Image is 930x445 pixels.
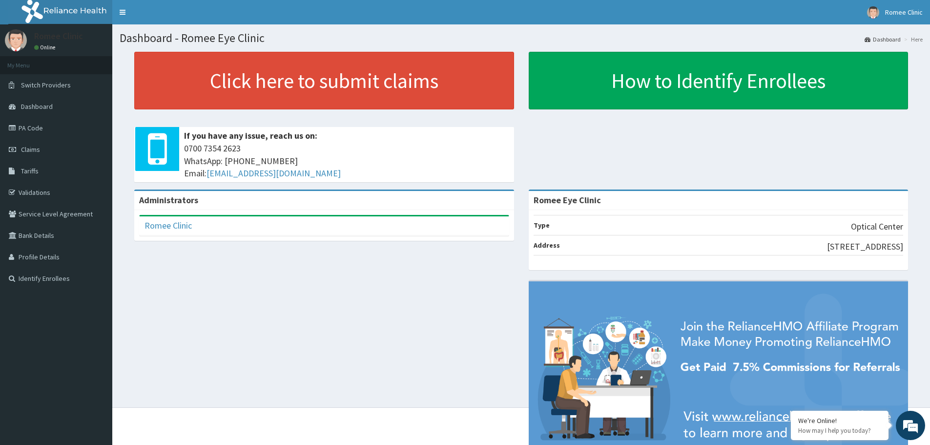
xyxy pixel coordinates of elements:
div: We're Online! [798,416,881,425]
b: Address [534,241,560,250]
b: Administrators [139,194,198,206]
a: Online [34,44,58,51]
img: User Image [867,6,879,19]
span: Romee Clinic [885,8,923,17]
textarea: Type your message and hit 'Enter' [5,267,186,301]
b: Type [534,221,550,230]
a: Romee Clinic [145,220,192,231]
a: How to Identify Enrollees [529,52,909,109]
p: Romee Clinic [34,32,83,41]
strong: Romee Eye Clinic [534,194,601,206]
a: [EMAIL_ADDRESS][DOMAIN_NAME] [207,168,341,179]
div: Minimize live chat window [160,5,184,28]
a: Dashboard [865,35,901,43]
li: Here [902,35,923,43]
a: Click here to submit claims [134,52,514,109]
p: [STREET_ADDRESS] [827,240,903,253]
span: Switch Providers [21,81,71,89]
span: Dashboard [21,102,53,111]
span: 0700 7354 2623 WhatsApp: [PHONE_NUMBER] Email: [184,142,509,180]
img: d_794563401_company_1708531726252_794563401 [18,49,40,73]
span: We're online! [57,123,135,222]
p: Optical Center [851,220,903,233]
h1: Dashboard - Romee Eye Clinic [120,32,923,44]
span: Tariffs [21,167,39,175]
p: How may I help you today? [798,426,881,435]
div: Chat with us now [51,55,164,67]
img: User Image [5,29,27,51]
span: Claims [21,145,40,154]
b: If you have any issue, reach us on: [184,130,317,141]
